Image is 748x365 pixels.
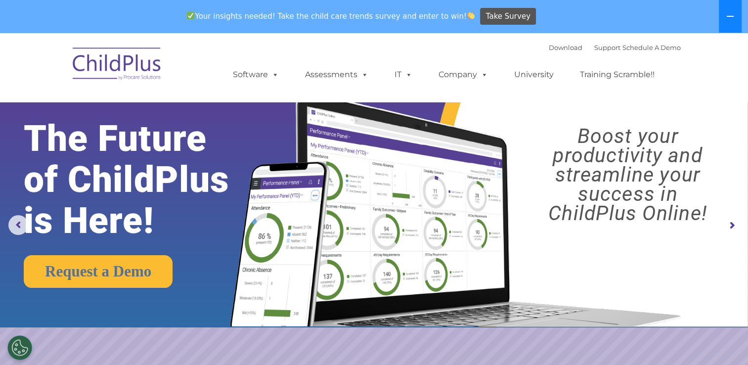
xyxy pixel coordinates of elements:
[7,335,32,360] button: Cookies Settings
[504,65,564,85] a: University
[137,106,179,113] span: Phone number
[429,65,498,85] a: Company
[467,12,475,19] img: 👏
[622,44,681,51] a: Schedule A Demo
[24,255,173,288] a: Request a Demo
[183,6,479,26] span: Your insights needed! Take the child care trends survey and enter to win!
[549,44,582,51] a: Download
[385,65,422,85] a: IT
[594,44,620,51] a: Support
[295,65,378,85] a: Assessments
[68,41,167,90] img: ChildPlus by Procare Solutions
[24,118,263,241] rs-layer: The Future of ChildPlus is Here!
[570,65,664,85] a: Training Scramble!!
[480,8,536,25] a: Take Survey
[223,65,289,85] a: Software
[187,12,194,19] img: ✅
[486,8,530,25] span: Take Survey
[137,65,168,73] span: Last name
[549,44,681,51] font: |
[517,127,739,223] rs-layer: Boost your productivity and streamline your success in ChildPlus Online!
